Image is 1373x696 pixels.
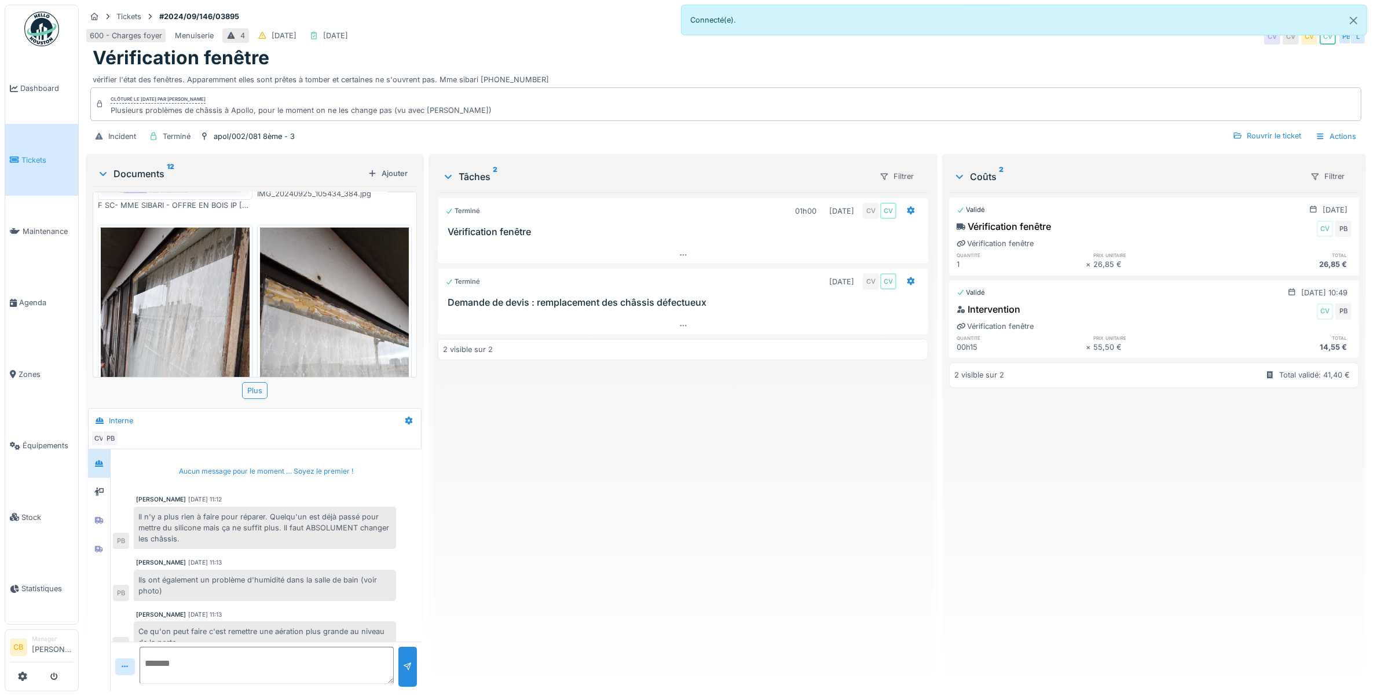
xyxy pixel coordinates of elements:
a: Dashboard [5,53,78,124]
span: Stock [21,512,74,523]
img: kvpg1j159tr4we58in74sophqksn [260,228,409,426]
div: 01h00 [795,206,817,217]
div: PB [113,585,129,601]
div: PB [1338,28,1354,45]
h3: Demande de devis : remplacement des châssis défectueux [448,297,924,308]
h6: total [1222,334,1352,342]
div: 14,55 € [1222,342,1352,353]
div: 2 visible sur 2 [443,344,493,355]
a: Statistiques [5,553,78,624]
span: Équipements [23,440,74,451]
div: [DATE] [272,30,296,41]
sup: 2 [999,170,1004,184]
div: Incident [108,131,136,142]
div: Filtrer [1305,168,1350,185]
div: [PERSON_NAME] [136,610,186,619]
div: Total validé: 41,40 € [1279,369,1350,380]
div: Documents [97,167,363,181]
div: PB [1335,303,1352,320]
div: Clôturé le [DATE] par [PERSON_NAME] [111,96,206,104]
div: Tickets [116,11,141,22]
h6: quantité [957,334,1086,342]
div: Ce qu'on peut faire c'est remettre une aération plus grande au niveau de la porte. [134,621,396,653]
div: Interne [109,415,133,426]
div: Intervention [957,302,1020,316]
div: CV [91,430,107,446]
div: CV [880,273,896,290]
li: CB [10,639,27,656]
a: Stock [5,481,78,552]
a: Équipements [5,410,78,481]
span: Dashboard [20,83,74,94]
div: Rouvrir le ticket [1228,128,1306,144]
div: Vérification fenêtre [957,321,1034,332]
div: Coûts [954,170,1301,184]
a: Agenda [5,267,78,338]
div: Vérification fenêtre [957,238,1034,249]
li: [PERSON_NAME] [32,635,74,660]
div: PB [113,637,129,653]
div: 26,85 € [1093,259,1222,270]
div: CV [880,203,896,219]
div: Tâches [442,170,870,184]
div: Terminé [163,131,191,142]
a: CB Manager[PERSON_NAME] [10,635,74,662]
div: Vérification fenêtre [957,219,1051,233]
div: Terminé [445,277,480,287]
div: CV [1317,221,1333,237]
button: Close [1341,5,1367,36]
div: Plus [242,382,268,399]
div: Terminé [445,206,480,216]
sup: 2 [493,170,497,184]
h6: prix unitaire [1093,334,1222,342]
a: Maintenance [5,196,78,267]
div: 2 visible sur 2 [954,369,1004,380]
span: Maintenance [23,226,74,237]
div: CV [1317,303,1333,320]
a: Tickets [5,124,78,195]
div: L [1350,28,1366,45]
div: [DATE] [829,206,854,217]
div: Il n'y a plus rien à faire pour réparer. Quelqu'un est déjà passé pour mettre du silicone mais ça... [134,507,396,550]
div: CV [1283,28,1299,45]
span: Tickets [21,155,74,166]
div: Filtrer [874,168,919,185]
div: Plusieurs problèmes de châssis à Apollo, pour le moment on ne les change pas (vu avec [PERSON_NAME]) [111,105,492,116]
div: Menuiserie [175,30,214,41]
div: PB [113,533,129,549]
div: [DATE] 11:13 [188,610,222,619]
div: [DATE] 11:13 [188,558,222,567]
div: IMG_20240925_105434_384.jpg [257,188,412,199]
div: 1 [957,259,1086,270]
span: Statistiques [21,583,74,594]
div: Manager [32,635,74,643]
div: Validé [957,288,985,298]
div: × [1086,342,1093,353]
div: Aucun message pour le moment … Soyez le premier ! [179,466,353,477]
img: u7ehzz6bnz4hl7ylpgs7vaxpn115 [101,228,250,426]
div: CV [863,273,879,290]
div: 4 [240,30,245,41]
h6: prix unitaire [1093,251,1222,259]
strong: #2024/09/146/03895 [155,11,244,22]
div: 600 - Charges foyer [90,30,162,41]
h3: Vérification fenêtre [448,226,924,237]
div: Actions [1310,128,1361,145]
span: Zones [19,369,74,380]
sup: 12 [167,167,174,181]
div: F SC- MME SIBARI - OFFRE EN BOIS IP [DATE] NB.pdf [98,200,252,211]
div: apol/002/081 8ème - 3 [214,131,295,142]
div: [PERSON_NAME] [136,558,186,567]
span: Agenda [19,297,74,308]
div: Ils ont également un problème d'humidité dans la salle de bain (voir photo) [134,570,396,601]
a: Zones [5,339,78,410]
div: Ajouter [363,166,412,181]
div: [DATE] 10:49 [1301,287,1348,298]
h6: quantité [957,251,1086,259]
div: [DATE] [829,276,854,287]
div: CV [1301,28,1317,45]
div: CV [1320,28,1336,45]
div: CV [1264,28,1280,45]
div: [DATE] 11:12 [188,495,222,504]
div: × [1086,259,1093,270]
